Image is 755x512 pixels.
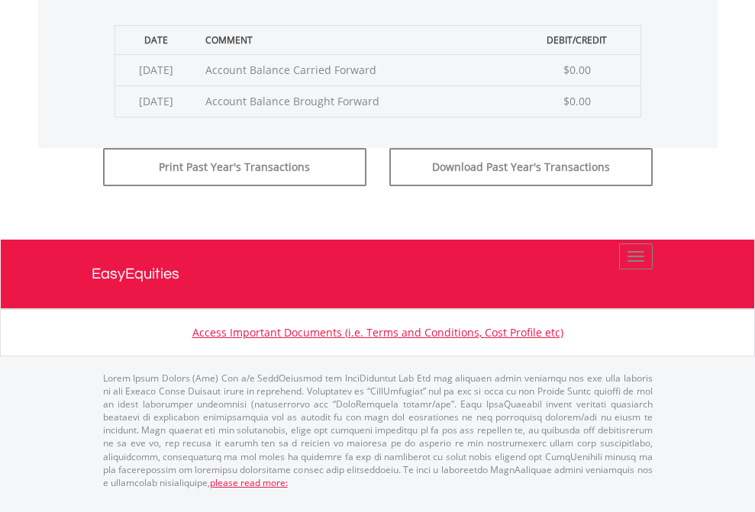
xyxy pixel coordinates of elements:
td: [DATE] [115,54,198,85]
a: please read more: [210,476,288,489]
th: Date [115,25,198,54]
td: [DATE] [115,85,198,117]
span: $0.00 [563,63,591,77]
span: $0.00 [563,94,591,108]
td: Account Balance Brought Forward [198,85,514,117]
a: EasyEquities [92,240,664,308]
a: Access Important Documents (i.e. Terms and Conditions, Cost Profile etc) [192,325,563,340]
button: Download Past Year's Transactions [389,148,653,186]
td: Account Balance Carried Forward [198,54,514,85]
button: Print Past Year's Transactions [103,148,366,186]
p: Lorem Ipsum Dolors (Ame) Con a/e SeddOeiusmod tem InciDiduntut Lab Etd mag aliquaen admin veniamq... [103,372,653,489]
th: Comment [198,25,514,54]
th: Debit/Credit [514,25,640,54]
